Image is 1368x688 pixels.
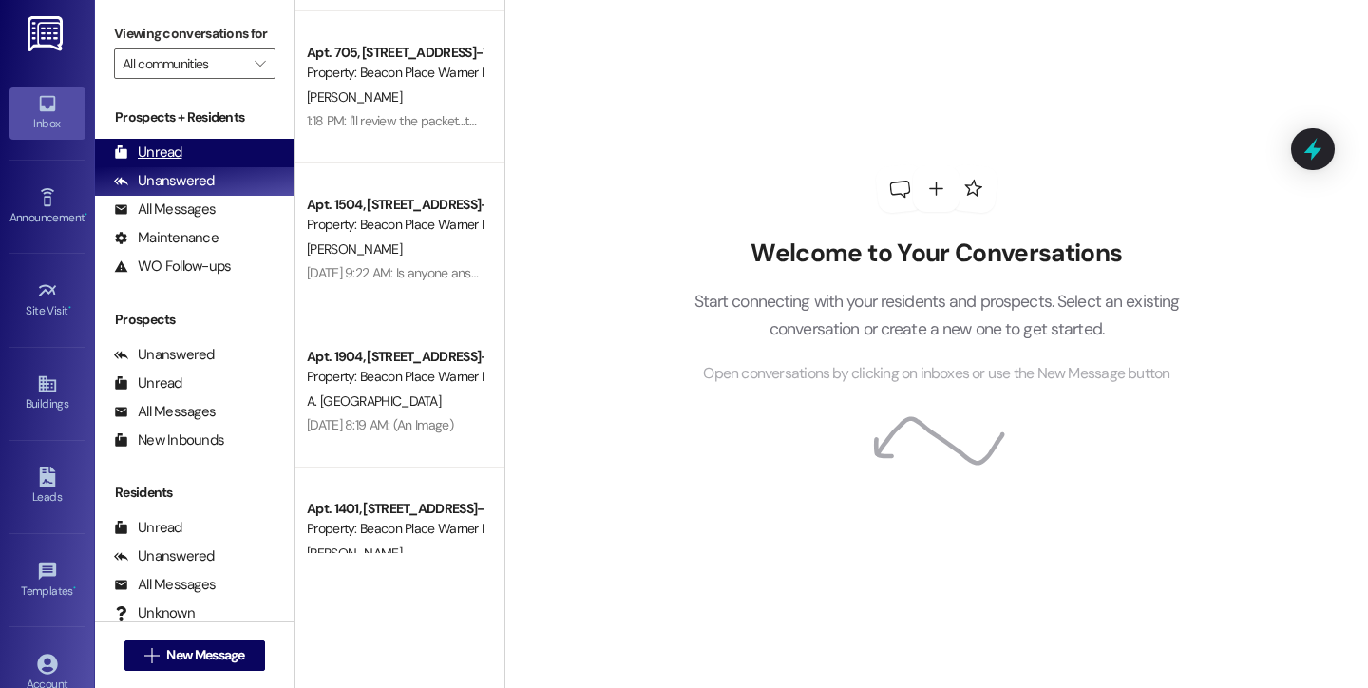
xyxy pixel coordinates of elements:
[307,215,483,235] div: Property: Beacon Place Warner Robins
[114,603,195,623] div: Unknown
[166,645,244,665] span: New Message
[85,208,87,221] span: •
[9,87,85,139] a: Inbox
[307,240,402,258] span: [PERSON_NAME]
[307,367,483,387] div: Property: Beacon Place Warner Robins
[114,575,216,595] div: All Messages
[665,288,1208,342] p: Start connecting with your residents and prospects. Select an existing conversation or create a n...
[307,88,402,105] span: [PERSON_NAME]
[9,555,85,606] a: Templates •
[307,519,483,539] div: Property: Beacon Place Warner Robins
[114,345,215,365] div: Unanswered
[665,239,1208,269] h2: Welcome to Your Conversations
[9,461,85,512] a: Leads
[95,310,294,330] div: Prospects
[307,545,402,562] span: [PERSON_NAME]
[114,546,215,566] div: Unanswered
[114,143,182,162] div: Unread
[95,483,294,503] div: Residents
[124,640,265,671] button: New Message
[68,301,71,315] span: •
[114,228,218,248] div: Maintenance
[307,264,597,281] div: [DATE] 9:22 AM: Is anyone answering phones [DATE]?
[9,368,85,419] a: Buildings
[307,347,483,367] div: Apt. 1904, [STREET_ADDRESS]-Warner Robins, LLC
[114,171,215,191] div: Unanswered
[114,19,275,48] label: Viewing conversations for
[28,16,66,51] img: ResiDesk Logo
[9,275,85,326] a: Site Visit •
[144,648,159,663] i: 
[73,582,76,595] span: •
[307,43,483,63] div: Apt. 705, [STREET_ADDRESS]-Warner Robins, LLC
[114,257,231,277] div: WO Follow-ups
[123,48,245,79] input: All communities
[114,402,216,422] div: All Messages
[114,200,216,220] div: All Messages
[95,107,294,127] div: Prospects + Residents
[255,56,265,71] i: 
[114,430,224,450] div: New Inbounds
[703,362,1169,386] span: Open conversations by clicking on inboxes or use the New Message button
[307,63,483,83] div: Property: Beacon Place Warner Robins
[307,195,483,215] div: Apt. 1504, [STREET_ADDRESS]-Warner Robins, LLC
[114,518,182,538] div: Unread
[307,112,504,129] div: 1:18 PM: I'll review the packet...thanks!
[307,499,483,519] div: Apt. 1401, [STREET_ADDRESS]-Warner Robins, LLC
[307,416,453,433] div: [DATE] 8:19 AM: (An Image)
[307,392,441,410] span: A. [GEOGRAPHIC_DATA]
[114,373,182,393] div: Unread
